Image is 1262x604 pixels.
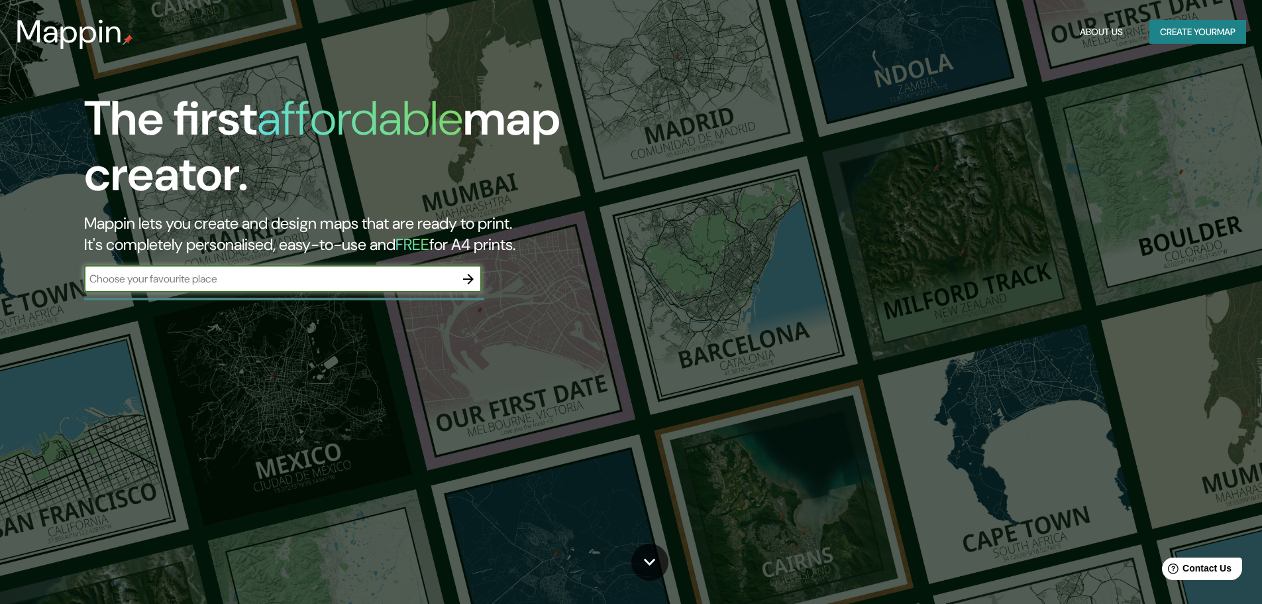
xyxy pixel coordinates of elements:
h1: The first map creator. [84,91,715,213]
iframe: Help widget launcher [1144,552,1247,589]
button: Create yourmap [1149,20,1246,44]
h5: FREE [395,234,429,255]
input: Choose your favourite place [84,271,455,286]
button: About Us [1075,20,1128,44]
h1: affordable [257,88,463,149]
h2: Mappin lets you create and design maps that are ready to print. It's completely personalised, eas... [84,213,715,255]
h3: Mappin [16,13,123,50]
img: mappin-pin [123,34,133,45]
